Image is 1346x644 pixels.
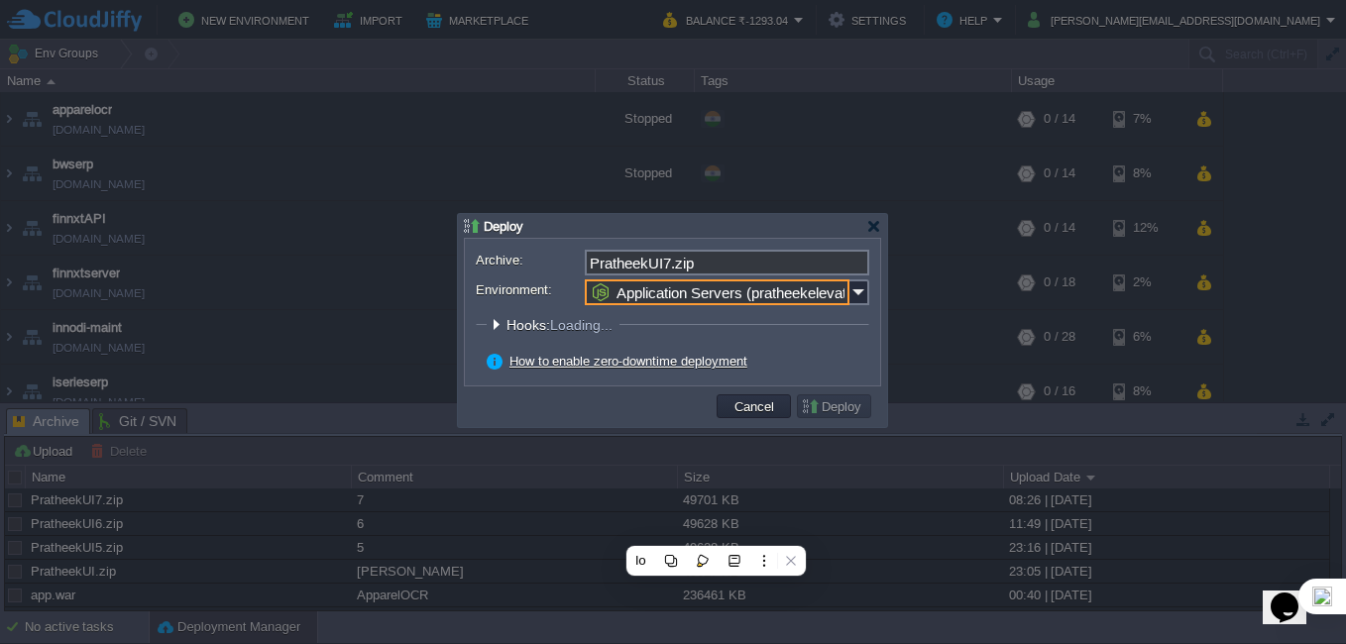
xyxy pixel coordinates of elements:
button: Cancel [729,397,780,415]
span: Hooks: [506,317,617,333]
label: Archive: [476,250,583,270]
label: Environment: [476,279,583,300]
iframe: chat widget [1263,565,1326,624]
a: How to enable zero-downtime deployment [509,354,747,369]
span: Loading... [550,317,613,333]
span: Deploy [484,219,523,234]
button: Deploy [801,397,867,415]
